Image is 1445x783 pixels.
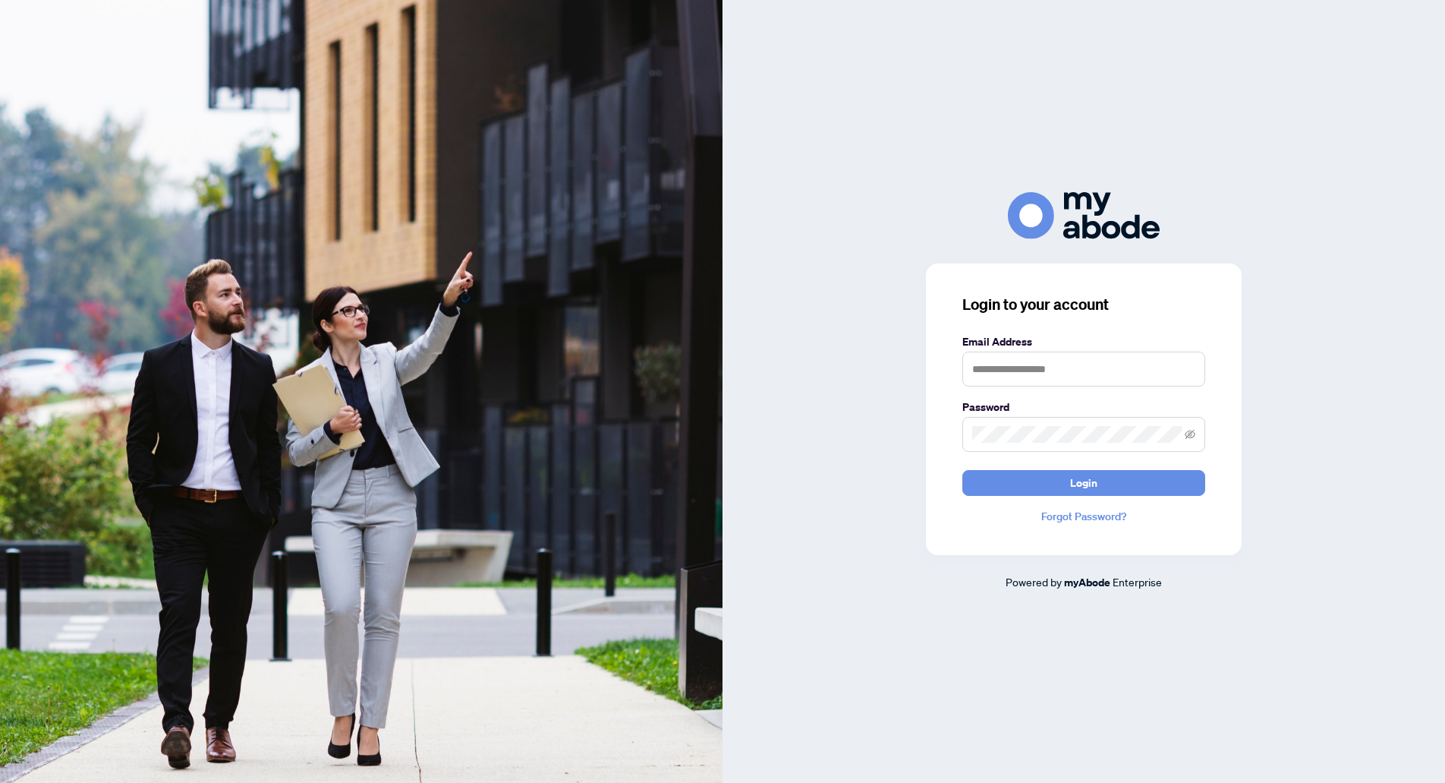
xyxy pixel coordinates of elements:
[1113,575,1162,589] span: Enterprise
[1070,471,1097,495] span: Login
[962,399,1205,415] label: Password
[962,508,1205,525] a: Forgot Password?
[962,333,1205,350] label: Email Address
[1185,429,1195,440] span: eye-invisible
[962,470,1205,496] button: Login
[1006,575,1062,589] span: Powered by
[1008,192,1160,238] img: ma-logo
[962,294,1205,315] h3: Login to your account
[1064,574,1110,591] a: myAbode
